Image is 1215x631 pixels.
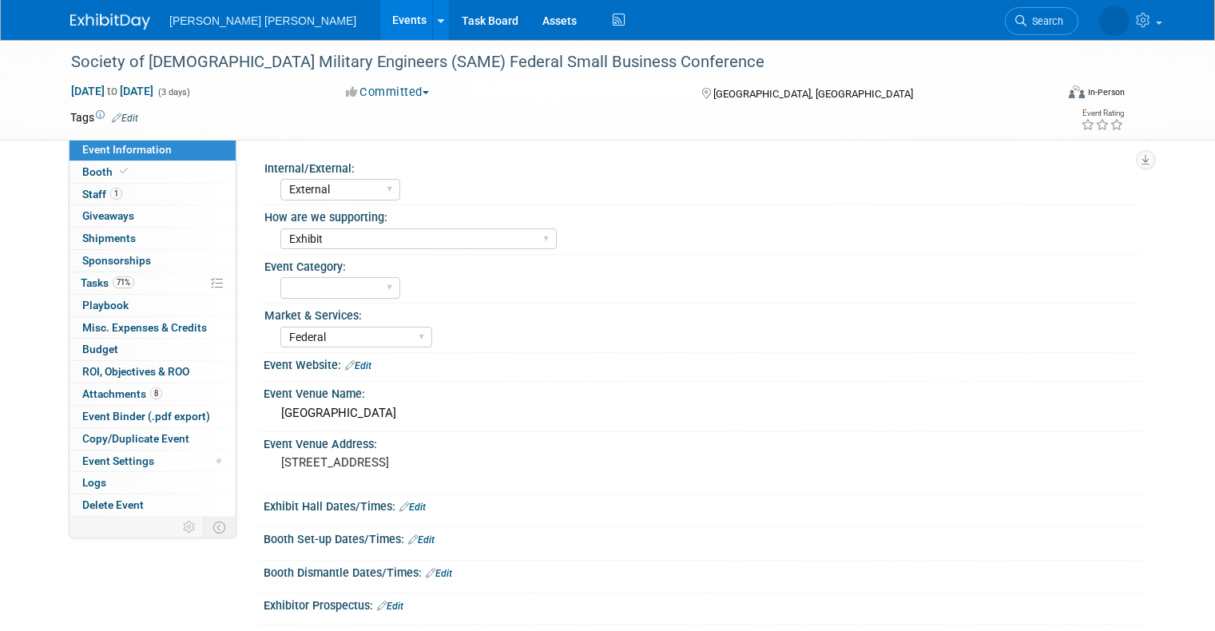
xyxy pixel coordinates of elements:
[264,432,1145,452] div: Event Venue Address:
[82,343,118,355] span: Budget
[82,476,106,489] span: Logs
[264,561,1145,581] div: Booth Dismantle Dates/Times:
[399,502,426,513] a: Edit
[204,517,236,538] td: Toggle Event Tabs
[377,601,403,612] a: Edit
[264,157,1138,177] div: Internal/External:
[345,360,371,371] a: Edit
[69,250,236,272] a: Sponsorships
[69,406,236,427] a: Event Binder (.pdf export)
[69,228,236,249] a: Shipments
[69,361,236,383] a: ROI, Objectives & ROO
[264,382,1145,402] div: Event Venue Name:
[276,401,1133,426] div: [GEOGRAPHIC_DATA]
[82,410,210,423] span: Event Binder (.pdf export)
[340,84,435,101] button: Committed
[169,14,356,27] span: [PERSON_NAME] [PERSON_NAME]
[264,205,1138,225] div: How are we supporting:
[69,139,236,161] a: Event Information
[1005,7,1078,35] a: Search
[216,458,221,463] span: Modified Layout
[69,428,236,450] a: Copy/Duplicate Event
[264,304,1138,323] div: Market & Services:
[82,321,207,334] span: Misc. Expenses & Credits
[69,494,236,516] a: Delete Event
[112,113,138,124] a: Edit
[713,88,913,100] span: [GEOGRAPHIC_DATA], [GEOGRAPHIC_DATA]
[69,295,236,316] a: Playbook
[69,450,236,472] a: Event Settings
[70,109,138,125] td: Tags
[82,165,131,178] span: Booth
[113,276,134,288] span: 71%
[1069,85,1085,98] img: Format-Inperson.png
[82,365,189,378] span: ROI, Objectives & ROO
[70,84,154,98] span: [DATE] [DATE]
[66,48,1035,77] div: Society of [DEMOGRAPHIC_DATA] Military Engineers (SAME) Federal Small Business Conference
[105,85,120,97] span: to
[264,353,1145,374] div: Event Website:
[157,87,190,97] span: (3 days)
[82,299,129,312] span: Playbook
[82,454,154,467] span: Event Settings
[81,276,134,289] span: Tasks
[1099,6,1130,36] img: Kelly Graber
[264,494,1145,515] div: Exhibit Hall Dates/Times:
[82,143,172,156] span: Event Information
[264,527,1145,548] div: Booth Set-up Dates/Times:
[264,255,1138,275] div: Event Category:
[1026,15,1063,27] span: Search
[82,432,189,445] span: Copy/Duplicate Event
[150,387,162,399] span: 8
[69,383,236,405] a: Attachments8
[1087,86,1125,98] div: In-Person
[69,272,236,294] a: Tasks71%
[426,568,452,579] a: Edit
[1081,109,1124,117] div: Event Rating
[70,14,150,30] img: ExhibitDay
[408,534,435,546] a: Edit
[120,167,128,176] i: Booth reservation complete
[82,387,162,400] span: Attachments
[82,254,151,267] span: Sponsorships
[82,232,136,244] span: Shipments
[69,184,236,205] a: Staff1
[176,517,204,538] td: Personalize Event Tab Strip
[82,498,144,511] span: Delete Event
[969,83,1125,107] div: Event Format
[69,317,236,339] a: Misc. Expenses & Credits
[69,472,236,494] a: Logs
[69,161,236,183] a: Booth
[82,188,122,200] span: Staff
[69,205,236,227] a: Giveaways
[82,209,134,222] span: Giveaways
[110,188,122,200] span: 1
[69,339,236,360] a: Budget
[281,455,613,470] pre: [STREET_ADDRESS]
[264,593,1145,614] div: Exhibitor Prospectus:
